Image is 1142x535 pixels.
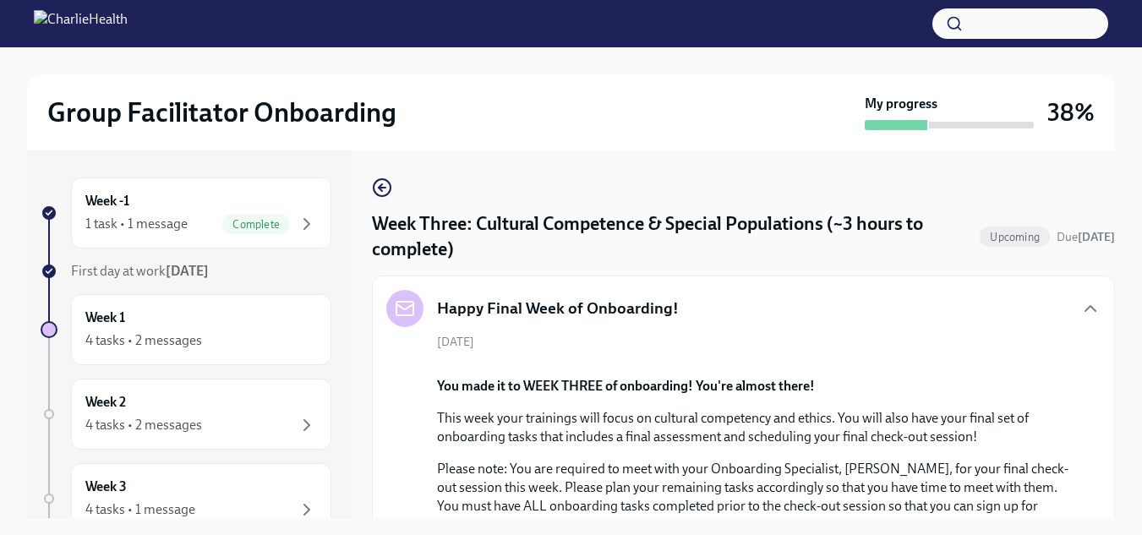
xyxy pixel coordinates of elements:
[1078,230,1115,244] strong: [DATE]
[47,96,396,129] h2: Group Facilitator Onboarding
[85,478,127,496] h6: Week 3
[85,192,129,210] h6: Week -1
[85,500,195,519] div: 4 tasks • 1 message
[865,95,937,113] strong: My progress
[1057,229,1115,245] span: September 29th, 2025 10:00
[41,463,331,534] a: Week 34 tasks • 1 message
[437,409,1074,446] p: This week your trainings will focus on cultural competency and ethics. You will also have your fi...
[85,331,202,350] div: 4 tasks • 2 messages
[166,263,209,279] strong: [DATE]
[437,378,815,394] strong: You made it to WEEK THREE of onboarding! You're almost there!
[980,231,1050,243] span: Upcoming
[85,416,202,434] div: 4 tasks • 2 messages
[1057,230,1115,244] span: Due
[437,298,679,319] h5: Happy Final Week of Onboarding!
[41,177,331,248] a: Week -11 task • 1 messageComplete
[41,294,331,365] a: Week 14 tasks • 2 messages
[85,308,125,327] h6: Week 1
[41,262,331,281] a: First day at work[DATE]
[34,10,128,37] img: CharlieHealth
[437,460,1074,534] p: Please note: You are required to meet with your Onboarding Specialist, [PERSON_NAME], for your fi...
[437,334,474,350] span: [DATE]
[1047,97,1095,128] h3: 38%
[222,218,290,231] span: Complete
[372,211,973,262] h4: Week Three: Cultural Competence & Special Populations (~3 hours to complete)
[41,379,331,450] a: Week 24 tasks • 2 messages
[85,215,188,233] div: 1 task • 1 message
[71,263,209,279] span: First day at work
[85,393,126,412] h6: Week 2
